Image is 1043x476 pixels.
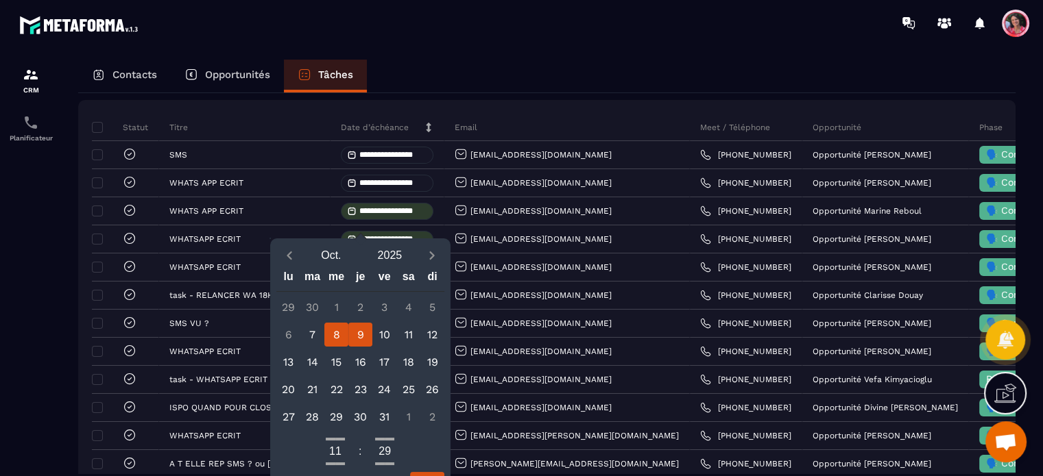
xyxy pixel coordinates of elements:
p: Opportunité [PERSON_NAME] [813,347,931,356]
div: 22 [324,377,348,401]
p: Opportunités [205,68,270,81]
div: 10 [372,323,396,347]
div: di [420,267,444,291]
div: 13 [276,350,300,374]
p: Opportunité [PERSON_NAME] [813,262,931,272]
a: [PHONE_NUMBER] [700,318,791,329]
p: A T ELLE REP SMS ? ou [GEOGRAPHIC_DATA]? [169,459,316,468]
p: SMS [169,150,187,160]
p: Phase [979,122,1003,133]
a: [PHONE_NUMBER] [700,290,791,301]
p: Email [455,122,477,133]
p: Opportunité [PERSON_NAME] [813,431,931,440]
div: Ouvrir le chat [985,421,1027,462]
img: formation [23,66,39,83]
div: 30 [300,295,324,319]
div: 26 [420,377,444,401]
div: Calendar wrapper [276,267,444,429]
div: 29 [324,405,348,429]
button: Next month [419,246,444,264]
div: 8 [324,323,348,347]
p: Meet / Téléphone [700,122,770,133]
p: Opportunité [813,122,861,133]
div: 11 [396,323,420,347]
a: [PHONE_NUMBER] [700,346,791,357]
div: 4 [396,295,420,319]
a: [PHONE_NUMBER] [700,430,791,441]
button: Decrement hours [326,461,345,466]
div: me [324,267,348,291]
div: 12 [420,323,444,347]
div: 2 [420,405,444,429]
a: Contacts [78,60,171,92]
a: Opportunités [171,60,284,92]
p: Opportunité Divine [PERSON_NAME] [813,403,958,412]
div: 25 [396,377,420,401]
a: [PHONE_NUMBER] [700,458,791,469]
img: logo [19,12,143,38]
p: Opportunité [PERSON_NAME] [813,150,931,160]
p: Statut [95,122,148,133]
div: 6 [276,323,300,347]
a: [PHONE_NUMBER] [700,234,791,245]
a: [PHONE_NUMBER] [700,402,791,413]
a: [PHONE_NUMBER] [700,205,791,216]
p: WHATS APP ECRIT [169,206,243,216]
div: lu [276,267,300,291]
p: WHATS APP ECRIT [169,178,243,188]
p: Tâches [318,68,353,81]
div: 1 [396,405,420,429]
div: 30 [348,405,372,429]
a: [PHONE_NUMBER] [700,149,791,160]
p: task - WHATSAPP ECRIT [169,375,267,384]
p: WHATSAPP ECRIT [169,347,241,356]
div: : [352,445,368,458]
p: Opportunité [PERSON_NAME] [813,178,931,188]
div: 15 [324,350,348,374]
p: Opportunité [PERSON_NAME] [813,234,931,244]
p: WHATSAPP ECRIT [169,234,241,244]
a: formationformationCRM [3,56,58,104]
button: Decrement minutes [375,461,394,466]
div: 17 [372,350,396,374]
p: Contacts [112,68,157,81]
div: ma [300,267,324,291]
div: 28 [300,405,324,429]
p: Opportunité [PERSON_NAME] [813,318,931,328]
div: Calendar days [276,295,444,429]
div: 16 [348,350,372,374]
button: Open months overlay [302,243,361,267]
p: ISPO QUAND POUR CLOSING? [169,403,291,412]
p: Planificateur [3,134,58,142]
a: schedulerschedulerPlanificateur [3,104,58,152]
div: 14 [300,350,324,374]
div: 23 [348,377,372,401]
img: scheduler [23,114,39,131]
div: 31 [372,405,396,429]
p: task - RELANCER WA 18H30 [169,290,283,300]
div: 5 [420,295,444,319]
div: 3 [372,295,396,319]
button: Open years overlay [361,243,420,267]
div: 1 [324,295,348,319]
p: Titre [169,122,188,133]
p: Opportunité Marine Reboul [813,206,922,216]
div: je [348,267,372,291]
p: Opportunité [PERSON_NAME] [813,459,931,468]
button: Increment minutes [375,436,394,442]
p: SMS VU ? [169,318,209,328]
div: 19 [420,350,444,374]
p: Date d’échéance [341,122,409,133]
div: 24 [372,377,396,401]
div: ve [372,267,396,291]
button: Open hours overlay [326,442,345,461]
a: [PHONE_NUMBER] [700,374,791,385]
button: Increment hours [326,436,345,442]
p: WHATSAPP ECRIT [169,431,241,440]
a: [PHONE_NUMBER] [700,177,791,188]
div: 18 [396,350,420,374]
div: 27 [276,405,300,429]
p: WHATSAPP ECRIT [169,262,241,272]
div: 20 [276,377,300,401]
div: 2 [348,295,372,319]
